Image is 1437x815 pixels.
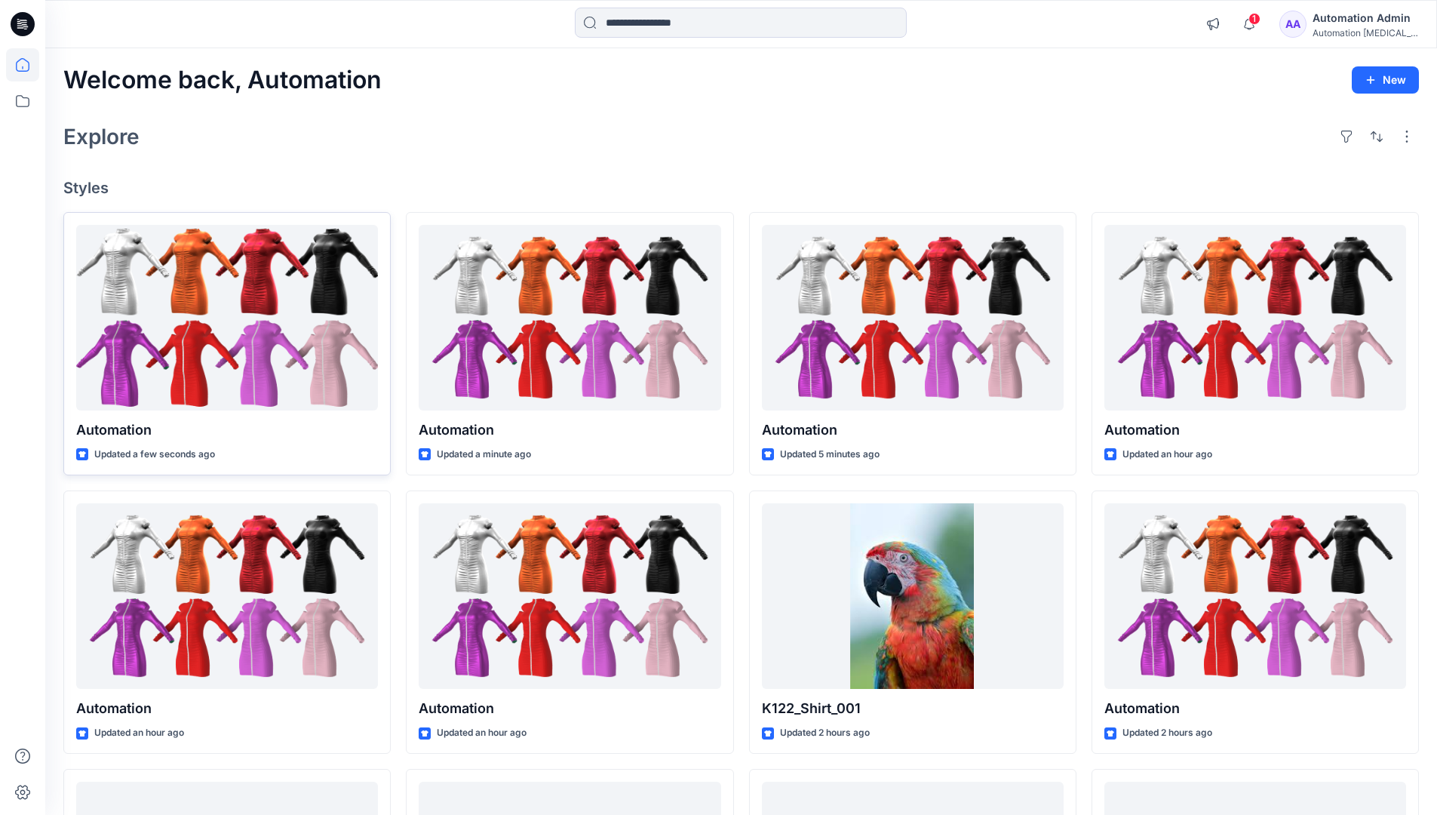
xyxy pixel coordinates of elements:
[419,225,720,411] a: Automation
[780,447,880,463] p: Updated 5 minutes ago
[419,698,720,719] p: Automation
[1279,11,1307,38] div: AA
[1313,27,1418,38] div: Automation [MEDICAL_DATA]...
[762,503,1064,690] a: K122_Shirt_001
[419,503,720,690] a: Automation
[76,503,378,690] a: Automation
[63,179,1419,197] h4: Styles
[94,447,215,463] p: Updated a few seconds ago
[1313,9,1418,27] div: Automation Admin
[1104,420,1406,441] p: Automation
[1122,725,1212,741] p: Updated 2 hours ago
[1104,698,1406,719] p: Automation
[437,725,527,741] p: Updated an hour ago
[1352,66,1419,94] button: New
[1104,503,1406,690] a: Automation
[63,66,382,94] h2: Welcome back, Automation
[437,447,531,463] p: Updated a minute ago
[76,420,378,441] p: Automation
[762,698,1064,719] p: K122_Shirt_001
[63,125,140,149] h2: Explore
[762,420,1064,441] p: Automation
[1104,225,1406,411] a: Automation
[76,225,378,411] a: Automation
[762,225,1064,411] a: Automation
[419,420,720,441] p: Automation
[1122,447,1212,463] p: Updated an hour ago
[94,725,184,741] p: Updated an hour ago
[76,698,378,719] p: Automation
[1248,13,1260,25] span: 1
[780,725,870,741] p: Updated 2 hours ago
